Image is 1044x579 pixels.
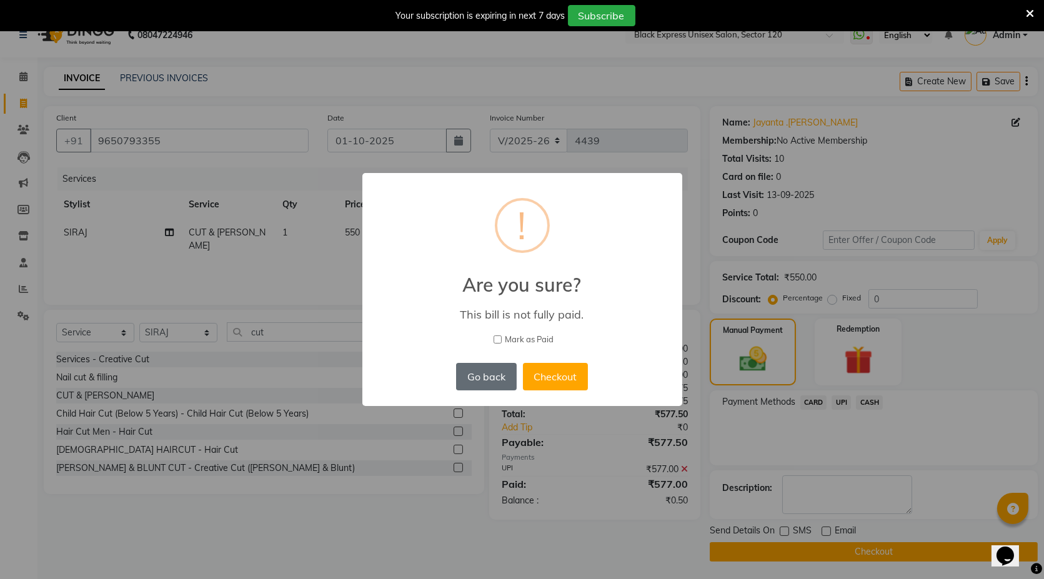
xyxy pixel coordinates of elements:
[505,334,554,346] span: Mark as Paid
[518,200,527,250] div: !
[568,5,635,26] button: Subscribe
[992,529,1032,567] iframe: chat widget
[396,9,565,22] div: Your subscription is expiring in next 7 days
[380,307,664,322] div: This bill is not fully paid.
[494,335,502,344] input: Mark as Paid
[362,259,682,296] h2: Are you sure?
[523,363,588,390] button: Checkout
[456,363,516,390] button: Go back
